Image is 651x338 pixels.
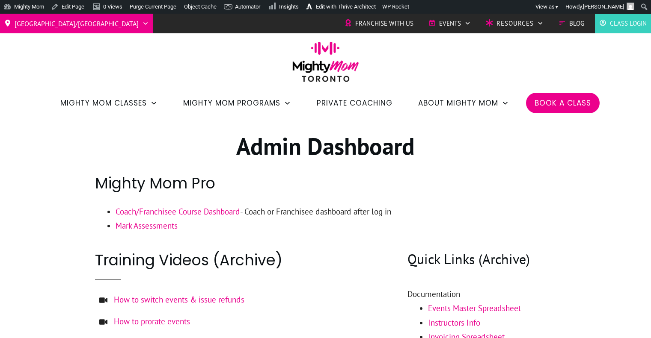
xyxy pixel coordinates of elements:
li: - Coach or Franchisee dashboard after log in [116,205,556,219]
a: Mighty Mom Classes [60,96,158,110]
h1: Admin Dashboard [95,131,556,172]
a: Instructors Info [428,317,480,328]
a: Coach/Franchisee Course Dashboard [116,206,240,217]
span: Insights [279,3,299,10]
a: Events [428,17,471,30]
img: mightymom-logo-toronto [288,41,363,88]
span: About Mighty Mom [418,96,498,110]
span: [PERSON_NAME] [583,3,624,10]
a: [GEOGRAPHIC_DATA]/[GEOGRAPHIC_DATA] [4,17,149,30]
a: Class Login [599,17,647,30]
a: How to prorate events [114,316,190,326]
span: Blog [569,17,584,30]
span: [GEOGRAPHIC_DATA]/[GEOGRAPHIC_DATA] [15,17,139,30]
a: Events Master Spreadsheet [428,303,521,313]
a: Franchise with Us [345,17,413,30]
a: Private Coaching [317,96,392,110]
a: About Mighty Mom [418,96,509,110]
a: Mighty Mom Programs [183,96,291,110]
h3: Quick Links (Archive) [407,250,556,269]
p: Documentation [407,287,556,301]
h2: Training Videos (Archive) [95,250,400,270]
span: Class Login [610,17,647,30]
span: Mighty Mom Programs [183,96,280,110]
span: Events [439,17,461,30]
a: Blog [559,17,584,30]
span: Franchise with Us [355,17,413,30]
span: ▼ [555,4,559,10]
h2: Mighty Mom Pro [95,173,556,204]
a: Resources [486,17,544,30]
a: Mark Assessments [116,220,178,231]
a: How to switch events & issue refunds [114,294,244,305]
a: Book a Class [535,96,591,110]
span: Mighty Mom Classes [60,96,147,110]
span: Resources [496,17,534,30]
